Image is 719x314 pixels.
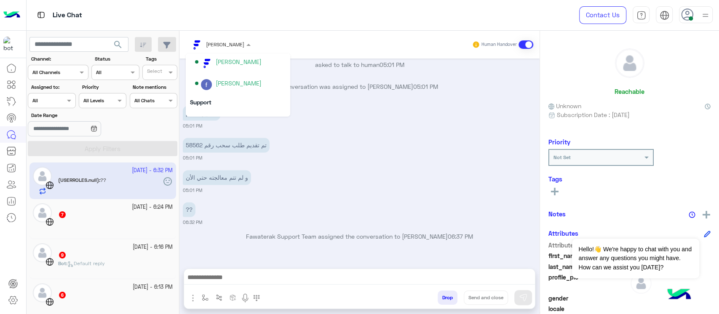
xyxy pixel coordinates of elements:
[216,79,262,88] div: [PERSON_NAME]
[216,57,262,66] div: [PERSON_NAME]
[380,61,404,68] span: 05:01 PM
[53,10,82,21] p: Live Chat
[36,10,46,20] img: tab
[188,293,198,303] img: send attachment
[59,292,66,298] span: 6
[58,260,66,266] span: Bot
[183,187,202,194] small: 05:01 PM
[519,293,527,302] img: send message
[226,290,240,304] button: create order
[548,175,711,183] h6: Tags
[253,295,260,301] img: make a call
[183,154,202,161] small: 05:01 PM
[3,37,19,52] img: 171468393613305
[183,106,220,120] p: 12/10/2025, 5:01 PM
[206,41,244,48] span: [PERSON_NAME]
[183,138,270,152] p: 12/10/2025, 5:01 PM
[689,211,695,218] img: notes
[548,273,629,292] span: profile_pic
[31,83,75,91] label: Assigned to:
[413,83,438,90] span: 05:01 PM
[133,83,176,91] label: Note mentions
[615,49,644,77] img: defaultAdmin.png
[186,94,290,110] div: Support
[59,211,66,218] span: 7
[548,101,581,110] span: Unknown
[186,53,290,117] ng-dropdown-panel: Options list
[240,293,250,303] img: send voice note
[615,88,644,95] h6: Reachable
[113,40,123,50] span: search
[438,290,457,305] button: Drop
[548,210,566,218] h6: Notes
[183,82,537,91] p: Conversation was assigned to [PERSON_NAME]
[548,304,629,313] span: locale
[183,60,537,69] p: asked to talk to human
[67,260,105,266] span: Default reply
[183,232,537,241] p: Fawaterak Support Team assigned the conversation to [PERSON_NAME]
[636,11,646,20] img: tab
[58,260,67,266] b: :
[579,6,626,24] a: Contact Us
[631,273,652,294] img: defaultAdmin.png
[548,241,629,250] span: Attribute Name
[133,283,173,291] small: [DATE] - 6:13 PM
[548,229,578,237] h6: Attributes
[183,122,202,129] small: 05:01 PM
[553,154,571,160] b: Not Set
[33,283,52,302] img: defaultAdmin.png
[146,67,162,77] div: Select
[631,294,711,303] span: null
[631,304,711,313] span: null
[548,138,570,146] h6: Priority
[548,251,629,260] span: first_name
[132,203,173,211] small: [DATE] - 6:24 PM
[700,10,711,21] img: profile
[548,294,629,303] span: gender
[660,11,669,20] img: tab
[557,110,630,119] span: Subscription Date : [DATE]
[183,219,202,226] small: 06:32 PM
[28,141,177,156] button: Apply Filters
[448,233,473,240] span: 06:37 PM
[183,202,195,217] p: 12/10/2025, 6:32 PM
[3,6,20,24] img: Logo
[82,83,126,91] label: Priority
[703,211,710,218] img: add
[572,239,699,278] span: Hello!👋 We're happy to chat with you and answer any questions you might have. How can we assist y...
[198,290,212,304] button: select flow
[45,218,54,226] img: WebChat
[31,112,126,119] label: Date Range
[45,258,54,266] img: WebChat
[33,243,52,262] img: defaultAdmin.png
[481,41,517,48] small: Human Handover
[59,252,66,258] span: 9
[183,170,251,185] p: 12/10/2025, 5:01 PM
[633,6,650,24] a: tab
[133,243,173,251] small: [DATE] - 6:16 PM
[146,55,176,63] label: Tags
[95,55,138,63] label: Status
[202,294,208,301] img: select flow
[45,298,54,306] img: WebChat
[464,290,508,305] button: Send and close
[108,37,128,55] button: search
[201,116,212,127] img: defaultAdmin.png
[33,203,52,222] img: defaultAdmin.png
[664,280,694,310] img: hulul-logo.png
[230,294,236,301] img: create order
[201,58,212,69] img: ALV-UjXhQ3WdSBzHdb3Ua_yqb_I85gy9UUj4N6y-tC37wJIjYyrIiBlpYdtwhLtcFTYXUl_TxPy4fxt6qoUc0g2XDwguScSYb...
[216,116,286,125] div: Fawaterak Support Team
[216,294,222,301] img: Trigger scenario
[201,79,212,90] img: ACg8ocJlN2PS6_gXqQEzxuPWb93tKitcl1hw1rC3DGHYjQzSD-E2Hg=s96-c
[31,55,88,63] label: Channel:
[212,290,226,304] button: Trigger scenario
[548,262,629,271] span: last_name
